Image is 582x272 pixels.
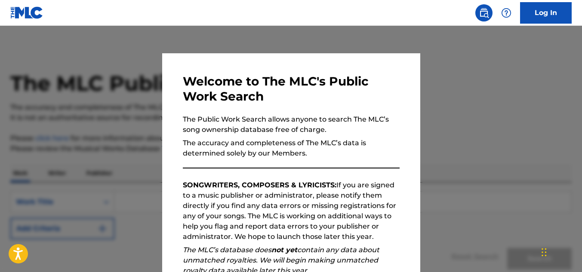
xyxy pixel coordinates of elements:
h3: Welcome to The MLC's Public Work Search [183,74,400,104]
div: Drag [542,239,547,265]
a: Log In [520,2,572,24]
strong: not yet [271,246,297,254]
p: The accuracy and completeness of The MLC’s data is determined solely by our Members. [183,138,400,159]
div: Help [498,4,515,21]
p: The Public Work Search allows anyone to search The MLC’s song ownership database free of charge. [183,114,400,135]
strong: SONGWRITERS, COMPOSERS & LYRICISTS: [183,181,336,189]
iframe: Chat Widget [539,231,582,272]
a: Public Search [475,4,493,21]
img: help [501,8,511,18]
img: search [479,8,489,18]
img: MLC Logo [10,6,43,19]
p: If you are signed to a music publisher or administrator, please notify them directly if you find ... [183,180,400,242]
